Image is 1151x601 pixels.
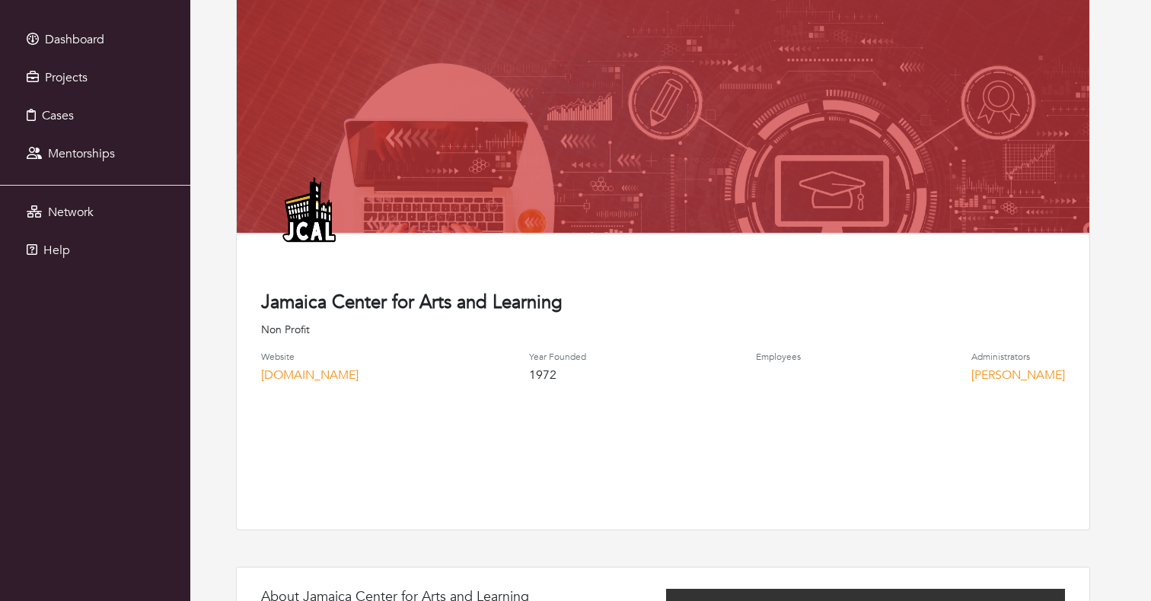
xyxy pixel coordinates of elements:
[529,351,586,362] h4: Year Founded
[756,351,801,362] h4: Employees
[261,292,1065,314] h4: Jamaica Center for Arts and Learning
[4,235,187,266] a: Help
[4,197,187,227] a: Network
[971,367,1065,383] a: [PERSON_NAME]
[4,24,187,55] a: Dashboard
[261,322,1065,338] p: Non Profit
[261,367,359,383] a: [DOMAIN_NAME]
[48,204,94,221] span: Network
[4,62,187,93] a: Projects
[42,107,74,124] span: Cases
[45,31,104,48] span: Dashboard
[45,69,88,86] span: Projects
[971,351,1065,362] h4: Administrators
[48,145,115,162] span: Mentorships
[529,368,586,383] h4: 1972
[4,138,187,169] a: Mentorships
[261,351,359,362] h4: Website
[261,164,360,262] img: JCAL%20LOGO.png
[4,100,187,131] a: Cases
[43,242,70,259] span: Help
